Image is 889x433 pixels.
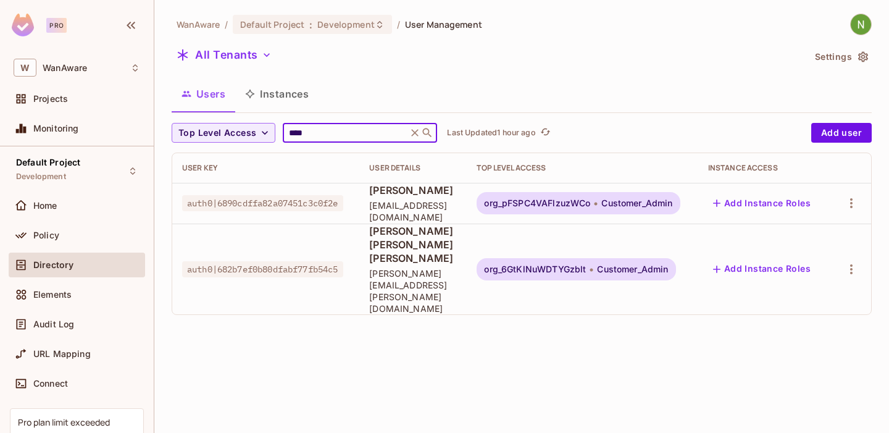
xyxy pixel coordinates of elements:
[46,18,67,33] div: Pro
[16,172,66,182] span: Development
[405,19,482,30] span: User Management
[540,127,551,139] span: refresh
[447,128,535,138] p: Last Updated 1 hour ago
[33,349,91,359] span: URL Mapping
[43,63,87,73] span: Workspace: WanAware
[33,124,79,133] span: Monitoring
[33,94,68,104] span: Projects
[601,198,672,208] span: Customer_Admin
[33,290,72,300] span: Elements
[33,201,57,211] span: Home
[182,261,343,277] span: auth0|682b7ef0b80dfabf77fb54c5
[240,19,304,30] span: Default Project
[708,259,816,279] button: Add Instance Roles
[369,163,457,173] div: User Details
[708,163,820,173] div: Instance Access
[178,125,256,141] span: Top Level Access
[33,230,59,240] span: Policy
[235,78,319,109] button: Instances
[33,379,68,389] span: Connect
[33,260,73,270] span: Directory
[317,19,374,30] span: Development
[18,416,110,428] div: Pro plan limit exceeded
[484,264,586,274] span: org_6GtKlNuWDTYGzblt
[12,14,34,36] img: SReyMgAAAABJRU5ErkJggg==
[177,19,220,30] span: the active workspace
[851,14,871,35] img: Navanath Jadhav
[225,19,228,30] li: /
[369,183,457,197] span: [PERSON_NAME]
[369,267,457,314] span: [PERSON_NAME][EMAIL_ADDRESS][PERSON_NAME][DOMAIN_NAME]
[536,125,553,140] span: Click to refresh data
[309,20,313,30] span: :
[14,59,36,77] span: W
[33,319,74,329] span: Audit Log
[172,45,277,65] button: All Tenants
[172,78,235,109] button: Users
[477,163,688,173] div: Top Level Access
[484,198,590,208] span: org_pFSPC4VAFlzuzWCo
[708,193,816,213] button: Add Instance Roles
[810,47,872,67] button: Settings
[16,158,80,167] span: Default Project
[597,264,668,274] span: Customer_Admin
[172,123,275,143] button: Top Level Access
[538,125,553,140] button: refresh
[369,224,457,265] span: [PERSON_NAME] [PERSON_NAME] [PERSON_NAME]
[397,19,400,30] li: /
[811,123,872,143] button: Add user
[369,200,457,223] span: [EMAIL_ADDRESS][DOMAIN_NAME]
[182,163,349,173] div: User Key
[182,195,343,211] span: auth0|6890cdffa82a07451c3c0f2e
